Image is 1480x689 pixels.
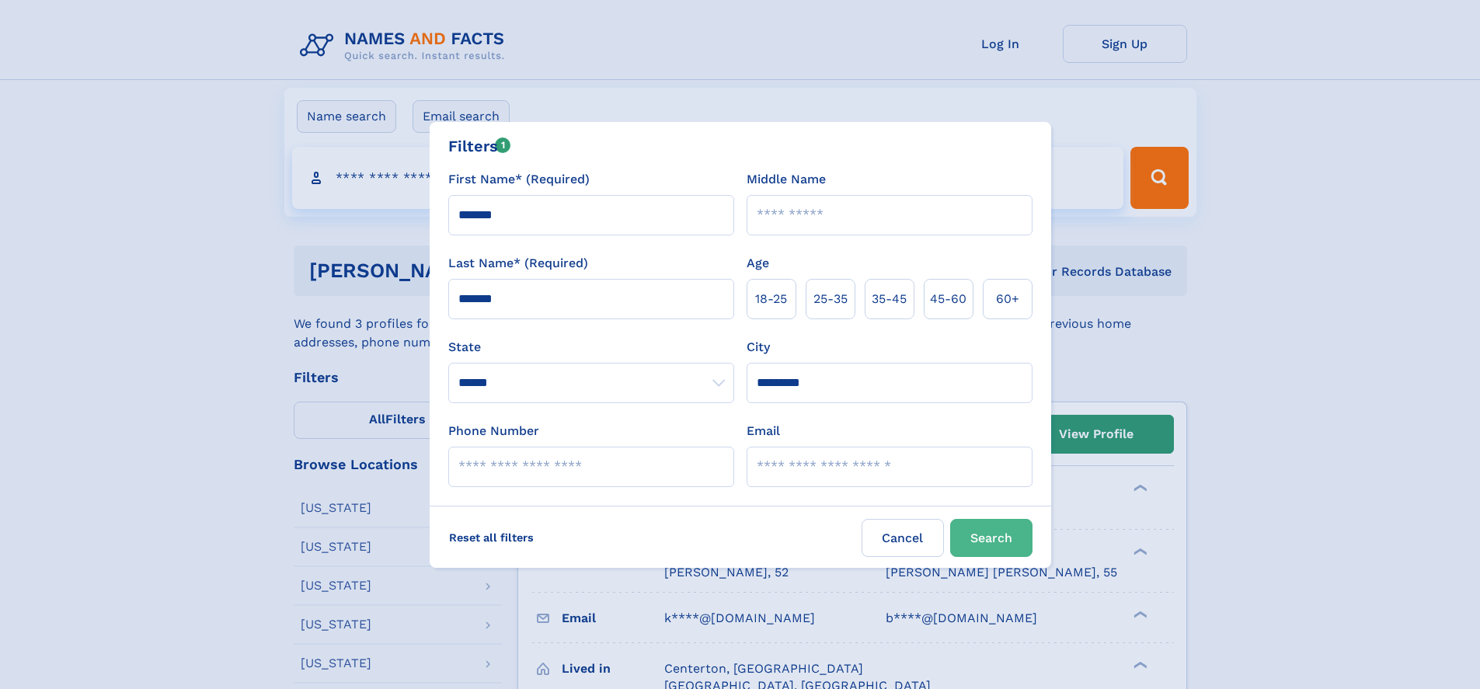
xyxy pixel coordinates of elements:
span: 18‑25 [755,290,787,308]
button: Search [950,519,1033,557]
label: Email [747,422,780,440]
span: 25‑35 [813,290,848,308]
span: 60+ [996,290,1019,308]
label: Middle Name [747,170,826,189]
label: First Name* (Required) [448,170,590,189]
label: Age [747,254,769,273]
label: Last Name* (Required) [448,254,588,273]
label: Reset all filters [439,519,544,556]
div: Filters [448,134,511,158]
span: 45‑60 [930,290,966,308]
label: Phone Number [448,422,539,440]
label: City [747,338,770,357]
label: State [448,338,734,357]
label: Cancel [862,519,944,557]
span: 35‑45 [872,290,907,308]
